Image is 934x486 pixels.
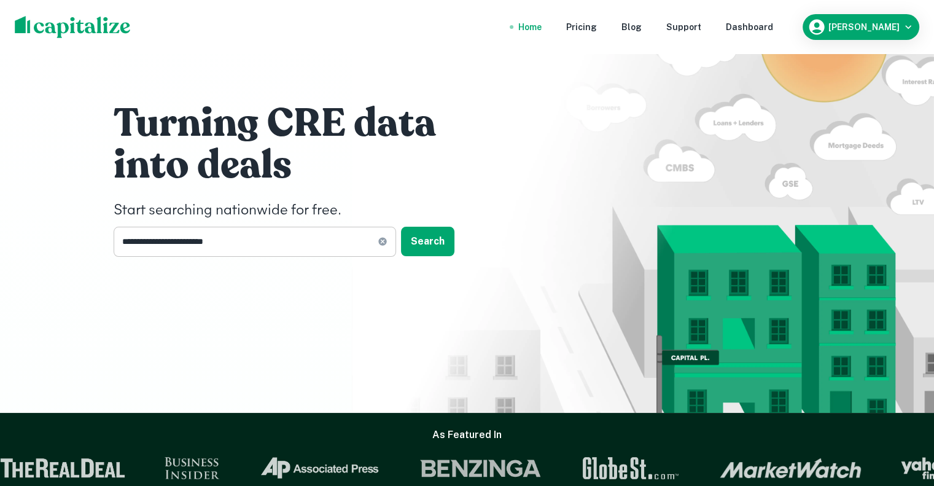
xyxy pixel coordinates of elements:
img: Benzinga [391,457,514,479]
h4: Start searching nationwide for free. [114,200,482,222]
h1: into deals [114,141,482,190]
img: Associated Press [232,457,352,479]
img: Business Insider [137,457,192,479]
a: Support [666,20,701,34]
h6: As Featured In [432,428,502,442]
h1: Turning CRE data [114,99,482,148]
img: GlobeSt [553,457,653,479]
a: Pricing [566,20,597,34]
button: [PERSON_NAME] [803,14,919,40]
iframe: Chat Widget [873,388,934,447]
img: Market Watch [692,458,834,479]
h6: [PERSON_NAME] [828,23,900,31]
img: Yahoo Finance [873,457,933,479]
button: Search [401,227,454,256]
a: Blog [621,20,642,34]
img: capitalize-logo.png [15,16,131,38]
a: Home [518,20,542,34]
a: Dashboard [726,20,773,34]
